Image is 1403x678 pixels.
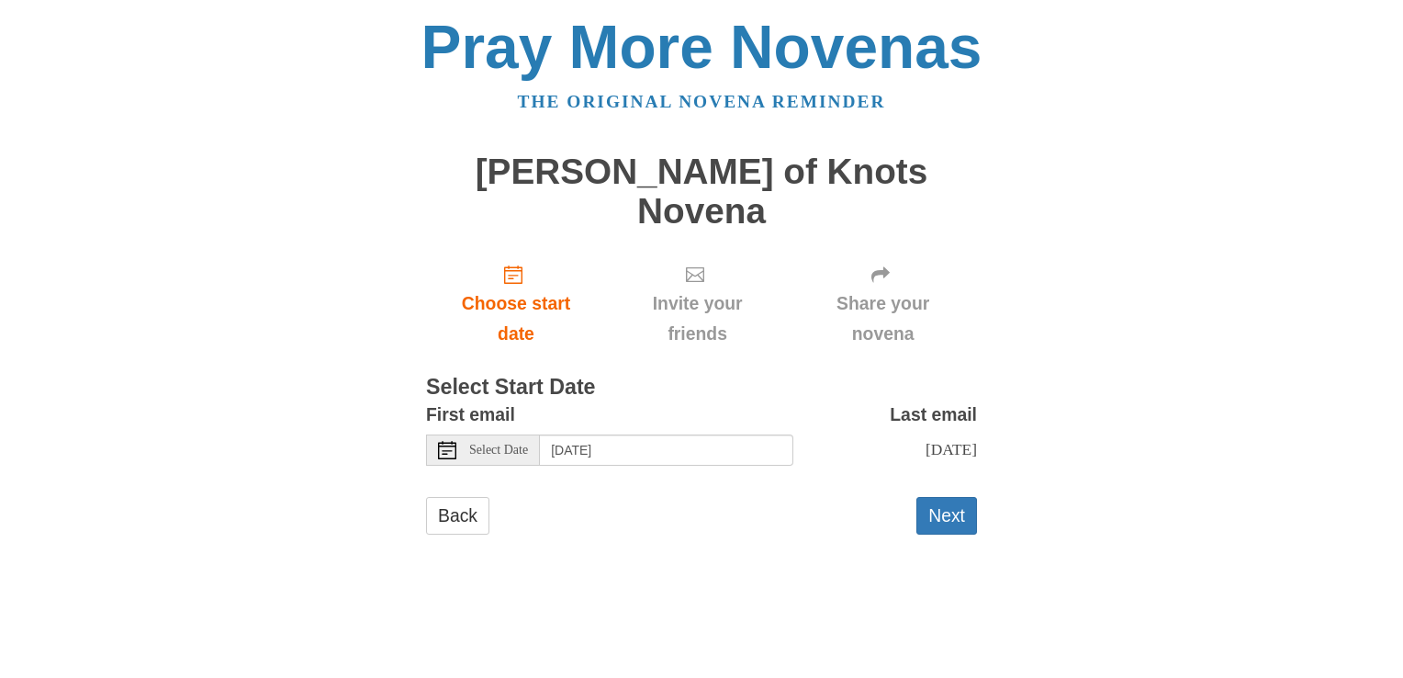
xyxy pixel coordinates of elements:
[444,288,588,349] span: Choose start date
[426,153,977,231] h1: [PERSON_NAME] of Knots Novena
[426,400,515,430] label: First email
[469,444,528,457] span: Select Date
[916,497,977,535] button: Next
[518,92,886,111] a: The original novena reminder
[426,497,489,535] a: Back
[789,249,977,358] div: Click "Next" to confirm your start date first.
[926,440,977,458] span: [DATE]
[426,249,606,358] a: Choose start date
[624,288,770,349] span: Invite your friends
[807,288,959,349] span: Share your novena
[606,249,789,358] div: Click "Next" to confirm your start date first.
[426,376,977,400] h3: Select Start Date
[421,13,982,81] a: Pray More Novenas
[890,400,977,430] label: Last email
